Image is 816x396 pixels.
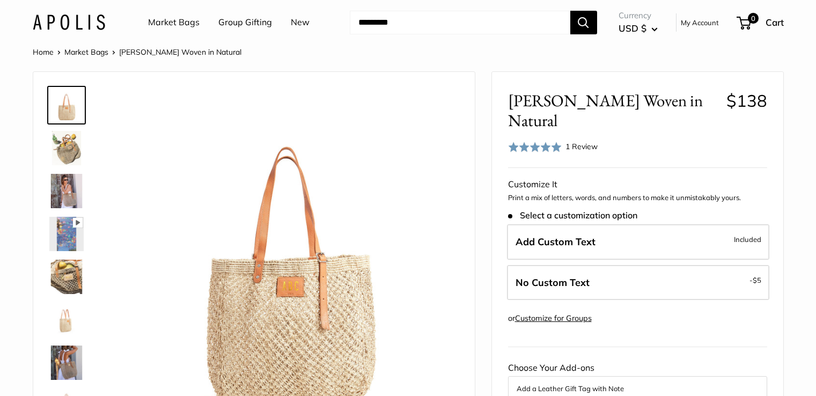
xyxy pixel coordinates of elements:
a: Home [33,47,54,57]
img: Mercado Woven in Natural [49,346,84,380]
img: Mercado Woven in Natural [49,131,84,165]
span: Cart [766,17,784,28]
span: [PERSON_NAME] Woven in Natural [119,47,241,57]
span: $138 [726,90,767,111]
button: Add a Leather Gift Tag with Note [517,382,759,395]
a: Mercado Woven in Natural [47,129,86,167]
img: Mercado Woven in Natural [49,217,84,251]
span: - [749,274,761,287]
img: Mercado Woven in Natural [49,174,84,208]
a: Mercado Woven in Natural [47,86,86,124]
nav: Breadcrumb [33,45,241,59]
img: Apolis [33,14,105,30]
span: Currency [619,8,658,23]
p: Print a mix of letters, words, and numbers to make it unmistakably yours. [508,193,767,203]
span: Select a customization option [508,210,637,221]
span: No Custom Text [516,276,590,289]
a: Customize for Groups [515,313,592,323]
span: 0 [747,13,758,24]
img: Mercado Woven in Natural [49,303,84,337]
img: Mercado Woven in Natural [49,88,84,122]
a: Mercado Woven in Natural [47,343,86,382]
div: or [508,311,592,326]
span: USD $ [619,23,646,34]
a: My Account [681,16,719,29]
a: Mercado Woven in Natural [47,215,86,253]
span: $5 [753,276,761,284]
label: Add Custom Text [507,224,769,260]
span: Add Custom Text [516,236,596,248]
img: Mercado Woven in Natural [49,260,84,294]
a: Mercado Woven in Natural [47,172,86,210]
span: 1 Review [565,142,598,151]
label: Leave Blank [507,265,769,300]
span: Included [734,233,761,246]
input: Search... [350,11,570,34]
button: Search [570,11,597,34]
a: Group Gifting [218,14,272,31]
a: 0 Cart [738,14,784,31]
a: Mercado Woven in Natural [47,300,86,339]
a: Mercado Woven in Natural [47,258,86,296]
a: Market Bags [148,14,200,31]
span: [PERSON_NAME] Woven in Natural [508,91,718,130]
div: Customize It [508,177,767,193]
button: USD $ [619,20,658,37]
a: Market Bags [64,47,108,57]
a: New [291,14,310,31]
